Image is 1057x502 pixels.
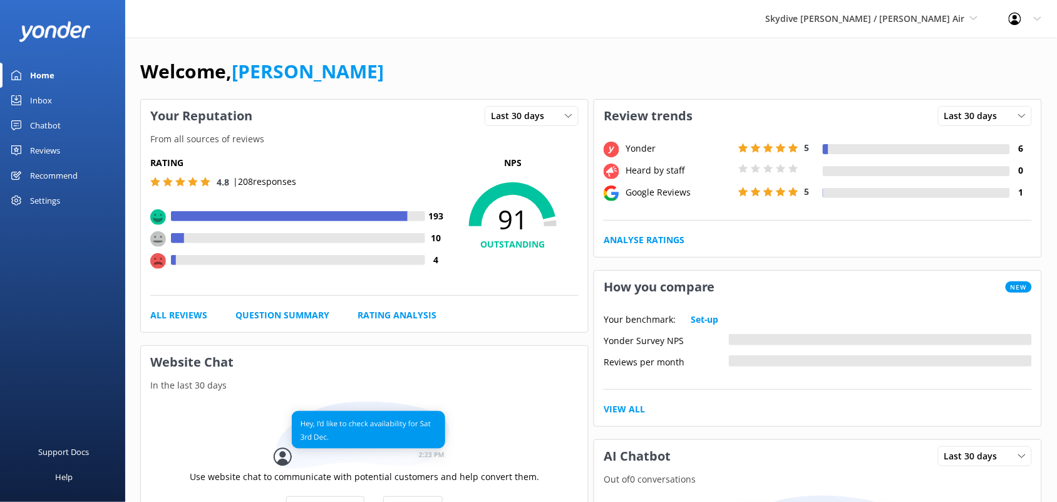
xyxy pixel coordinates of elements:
a: Set-up [691,313,719,327]
p: Out of 0 conversations [594,473,1041,486]
div: Reviews [30,138,60,163]
h4: 10 [425,231,447,245]
span: New [1006,281,1032,293]
span: 4.8 [217,176,229,188]
a: [PERSON_NAME] [232,58,384,84]
span: Last 30 days [944,109,1005,123]
div: Reviews per month [604,355,729,367]
img: conversation... [274,402,455,470]
p: In the last 30 days [141,379,588,392]
div: Help [55,464,73,489]
h4: 193 [425,209,447,223]
p: | 208 responses [233,175,296,189]
div: Home [30,63,54,88]
a: Question Summary [235,308,329,322]
span: Skydive [PERSON_NAME] / [PERSON_NAME] Air [766,13,965,24]
p: Use website chat to communicate with potential customers and help convert them. [190,470,539,484]
h3: Website Chat [141,346,588,379]
span: 5 [805,186,810,197]
h4: OUTSTANDING [447,238,579,251]
span: Last 30 days [944,449,1005,463]
div: Chatbot [30,113,61,138]
div: Support Docs [39,439,90,464]
div: Yonder [622,142,735,155]
h5: Rating [150,156,447,170]
h4: 6 [1010,142,1032,155]
a: All Reviews [150,308,207,322]
h3: Review trends [594,100,702,132]
h4: 1 [1010,186,1032,199]
p: NPS [447,156,579,170]
div: Heard by staff [622,164,735,177]
a: View All [604,402,645,416]
div: Recommend [30,163,78,188]
h3: How you compare [594,271,724,303]
img: yonder-white-logo.png [19,21,91,42]
div: Google Reviews [622,186,735,199]
span: Last 30 days [491,109,552,123]
h3: Your Reputation [141,100,262,132]
p: Your benchmark: [604,313,676,327]
h1: Welcome, [140,56,384,86]
p: From all sources of reviews [141,132,588,146]
h4: 0 [1010,164,1032,177]
a: Analyse Ratings [604,233,684,247]
a: Rating Analysis [358,308,436,322]
h4: 4 [425,253,447,267]
span: 5 [805,142,810,154]
span: 91 [447,204,579,235]
h3: AI Chatbot [594,440,680,473]
div: Yonder Survey NPS [604,334,729,345]
div: Inbox [30,88,52,113]
div: Settings [30,188,60,213]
